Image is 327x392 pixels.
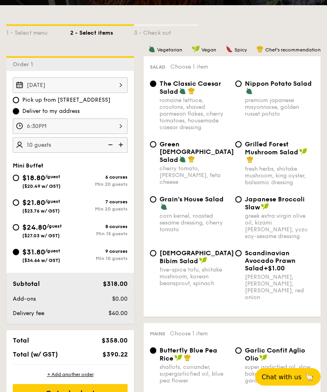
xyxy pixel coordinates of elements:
div: romaine lettuce, croutons, shaved parmesan flakes, cherry tomatoes, housemade caesar dressing [160,97,229,131]
div: Min 20 guests [70,206,128,212]
img: icon-vegetarian.fe4039eb.svg [160,203,167,210]
span: [DEMOGRAPHIC_DATA] Bibim Salad [160,249,234,265]
img: icon-vegetarian.fe4039eb.svg [179,87,186,95]
div: + Add another order [13,371,128,378]
img: icon-vegan.f8ff3823.svg [299,148,307,155]
img: icon-vegan.f8ff3823.svg [261,203,269,210]
span: Chef's recommendation [265,47,321,53]
input: Grain's House Saladcorn kernel, roasted sesame dressing, cherry tomato [150,196,156,203]
span: Spicy [234,47,247,53]
span: ($23.76 w/ GST) [22,208,60,214]
span: Add-ons [13,295,36,302]
span: Chat with us [262,373,301,381]
img: icon-vegan.f8ff3823.svg [192,45,200,53]
span: ($27.03 w/ GST) [22,233,60,238]
button: Chat with us🦙 [255,368,321,386]
span: +$1.00 [264,264,285,272]
input: Event date [13,77,128,93]
span: Pick up from [STREET_ADDRESS] [22,96,110,104]
span: $358.00 [102,337,128,344]
span: Mini Buffet [13,162,43,169]
img: icon-vegetarian.fe4039eb.svg [148,45,156,53]
img: icon-chef-hat.a58ddaea.svg [188,87,195,95]
input: Nippon Potato Saladpremium japanese mayonnaise, golden russet potato [235,81,242,87]
div: Min 15 guests [70,231,128,236]
span: Butterfly Blue Pea Rice [160,347,217,362]
span: $0.00 [112,295,128,302]
input: Deliver to my address [13,108,19,114]
span: Grilled Forest Mushroom Salad [245,140,298,156]
span: /guest [45,174,60,179]
input: $24.80/guest($27.03 w/ GST)8 coursesMin 15 guests [13,224,19,230]
span: Total [13,337,29,344]
div: five-spice tofu, shiitake mushroom, korean beansprout, spinach [160,266,229,287]
img: icon-spicy.37a8142b.svg [226,45,233,53]
div: cherry tomato, [PERSON_NAME], feta cheese [160,165,229,185]
span: ($34.66 w/ GST) [22,258,60,263]
span: $40.00 [108,310,128,317]
span: Choose 1 item [170,63,208,70]
img: icon-reduce.1d2dbef1.svg [104,137,116,152]
div: premium japanese mayonnaise, golden russet potato [245,97,314,117]
img: icon-vegetarian.fe4039eb.svg [179,156,186,163]
img: icon-add.58712e84.svg [116,137,128,152]
span: $31.80 [22,248,45,256]
span: 🦙 [305,372,314,382]
input: Butterfly Blue Pea Riceshallots, coriander, supergarlicfied oil, blue pea flower [150,347,156,354]
input: [DEMOGRAPHIC_DATA] Bibim Saladfive-spice tofu, shiitake mushroom, korean beansprout, spinach [150,250,156,256]
img: icon-chef-hat.a58ddaea.svg [188,156,195,163]
span: Total (w/ GST) [13,351,58,358]
input: $31.80/guest($34.66 w/ GST)9 coursesMin 10 guests [13,249,19,255]
input: Event time [13,118,128,134]
div: fresh herbs, shiitake mushroom, king oyster, balsamic dressing [245,165,314,186]
span: Japanese Broccoli Slaw [245,195,305,211]
div: 3 - Check out [134,26,198,37]
span: $318.00 [103,280,128,288]
img: icon-vegetarian.fe4039eb.svg [246,87,253,95]
div: super garlicfied oil, slow baked cherry tomatoes, garden fresh thyme [245,364,314,384]
span: Green [DEMOGRAPHIC_DATA] Salad [160,140,234,163]
span: $18.80 [22,173,45,182]
input: Scandinavian Avocado Prawn Salad+$1.00[PERSON_NAME], [PERSON_NAME], [PERSON_NAME], red onion [235,250,242,256]
span: Grain's House Salad [160,195,224,203]
span: $24.80 [22,223,47,232]
span: Garlic Confit Aglio Olio [245,347,305,362]
img: icon-chef-hat.a58ddaea.svg [246,156,254,163]
input: Japanese Broccoli Slawgreek extra virgin olive oil, kizami [PERSON_NAME], yuzu soy-sesame dressing [235,196,242,203]
div: 7 courses [70,199,128,205]
input: $18.80/guest($20.49 w/ GST)6 coursesMin 20 guests [13,175,19,181]
div: corn kernel, roasted sesame dressing, cherry tomato [160,213,229,233]
span: Mains [150,331,165,337]
img: icon-vegan.f8ff3823.svg [259,354,267,361]
div: 2 - Select items [70,26,134,37]
img: icon-vegan.f8ff3823.svg [199,257,207,264]
img: icon-vegan.f8ff3823.svg [174,354,182,361]
span: /guest [45,248,60,254]
span: Salad [150,64,165,70]
span: Choose 1 item [170,330,208,337]
span: $390.22 [102,351,128,358]
span: Nippon Potato Salad [245,80,312,87]
div: 1 - Select menu [6,26,70,37]
span: Subtotal [13,280,40,288]
span: Deliver to my address [22,107,80,115]
div: greek extra virgin olive oil, kizami [PERSON_NAME], yuzu soy-sesame dressing [245,213,314,240]
span: Delivery fee [13,310,44,317]
span: /guest [47,223,62,229]
input: The Classic Caesar Saladromaine lettuce, croutons, shaved parmesan flakes, cherry tomatoes, house... [150,81,156,87]
input: Pick up from [STREET_ADDRESS] [13,97,19,103]
input: Green [DEMOGRAPHIC_DATA] Saladcherry tomato, [PERSON_NAME], feta cheese [150,141,156,148]
span: Vegetarian [157,47,182,53]
div: [PERSON_NAME], [PERSON_NAME], [PERSON_NAME], red onion [245,274,314,301]
span: Vegan [201,47,216,53]
img: icon-chef-hat.a58ddaea.svg [184,354,191,361]
span: $21.80 [22,198,45,207]
div: shallots, coriander, supergarlicfied oil, blue pea flower [160,364,229,384]
div: Min 10 guests [70,256,128,261]
div: 8 courses [70,224,128,229]
img: icon-chef-hat.a58ddaea.svg [256,45,264,53]
input: Garlic Confit Aglio Oliosuper garlicfied oil, slow baked cherry tomatoes, garden fresh thyme [235,347,242,354]
input: Number of guests [13,137,128,153]
div: Min 20 guests [70,181,128,187]
span: Order 1 [13,61,36,68]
